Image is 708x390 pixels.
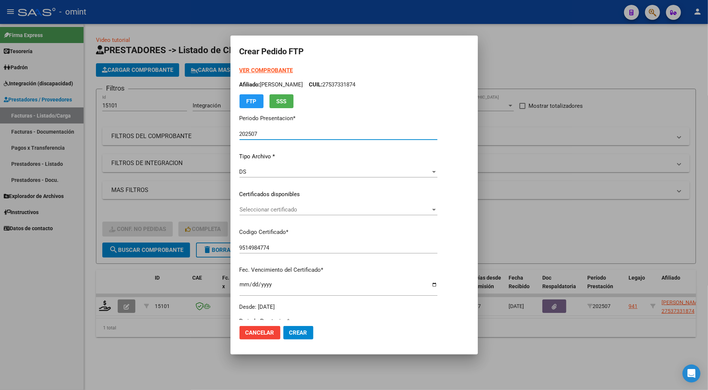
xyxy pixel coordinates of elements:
button: Crear [283,326,313,339]
span: Afiliado: [239,81,260,88]
span: Cancelar [245,329,274,336]
span: Crear [289,329,307,336]
p: [PERSON_NAME] 27537331874 [239,80,437,89]
button: Cancelar [239,326,280,339]
div: Desde: [DATE] [239,303,437,311]
p: Periodo Presentacion [239,114,437,123]
p: Periodo Prestacion [239,317,437,326]
p: Codigo Certificado [239,228,437,237]
button: SSS [269,94,293,108]
h2: Crear Pedido FTP [239,45,469,59]
div: Open Intercom Messenger [683,365,701,383]
p: Fec. Vencimiento del Certificado [239,266,437,274]
span: DS [239,168,247,175]
p: Tipo Archivo * [239,152,437,161]
p: Certificados disponibles [239,190,437,199]
span: SSS [276,98,286,105]
span: CUIL: [309,81,323,88]
span: Seleccionar certificado [239,206,431,213]
a: VER COMPROBANTE [239,67,293,74]
button: FTP [239,94,263,108]
span: FTP [246,98,256,105]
